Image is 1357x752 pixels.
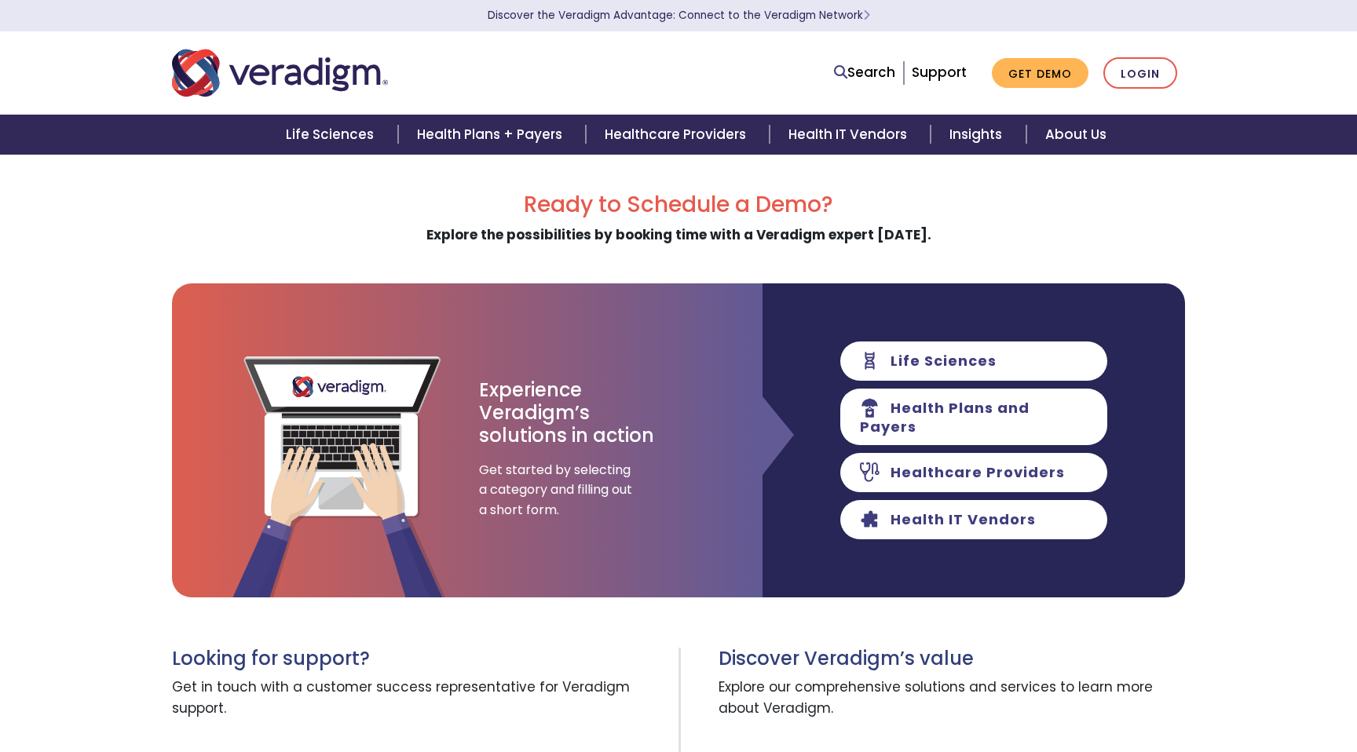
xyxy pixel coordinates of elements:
[398,115,586,155] a: Health Plans + Payers
[426,225,931,244] strong: Explore the possibilities by booking time with a Veradigm expert [DATE].
[1026,115,1125,155] a: About Us
[931,115,1026,155] a: Insights
[586,115,770,155] a: Healthcare Providers
[719,670,1185,727] span: Explore our comprehensive solutions and services to learn more about Veradigm.
[863,8,870,23] span: Learn More
[912,63,967,82] a: Support
[834,62,895,83] a: Search
[267,115,397,155] a: Life Sciences
[770,115,931,155] a: Health IT Vendors
[172,670,667,727] span: Get in touch with a customer success representative for Veradigm support.
[172,192,1185,218] h2: Ready to Schedule a Demo?
[992,58,1088,89] a: Get Demo
[488,8,870,23] a: Discover the Veradigm Advantage: Connect to the Veradigm NetworkLearn More
[1103,57,1177,89] a: Login
[479,460,636,520] span: Get started by selecting a category and filling out a short form.
[719,648,1185,670] h3: Discover Veradigm’s value
[172,648,667,670] h3: Looking for support?
[172,47,388,99] img: Veradigm logo
[479,379,656,447] h3: Experience Veradigm’s solutions in action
